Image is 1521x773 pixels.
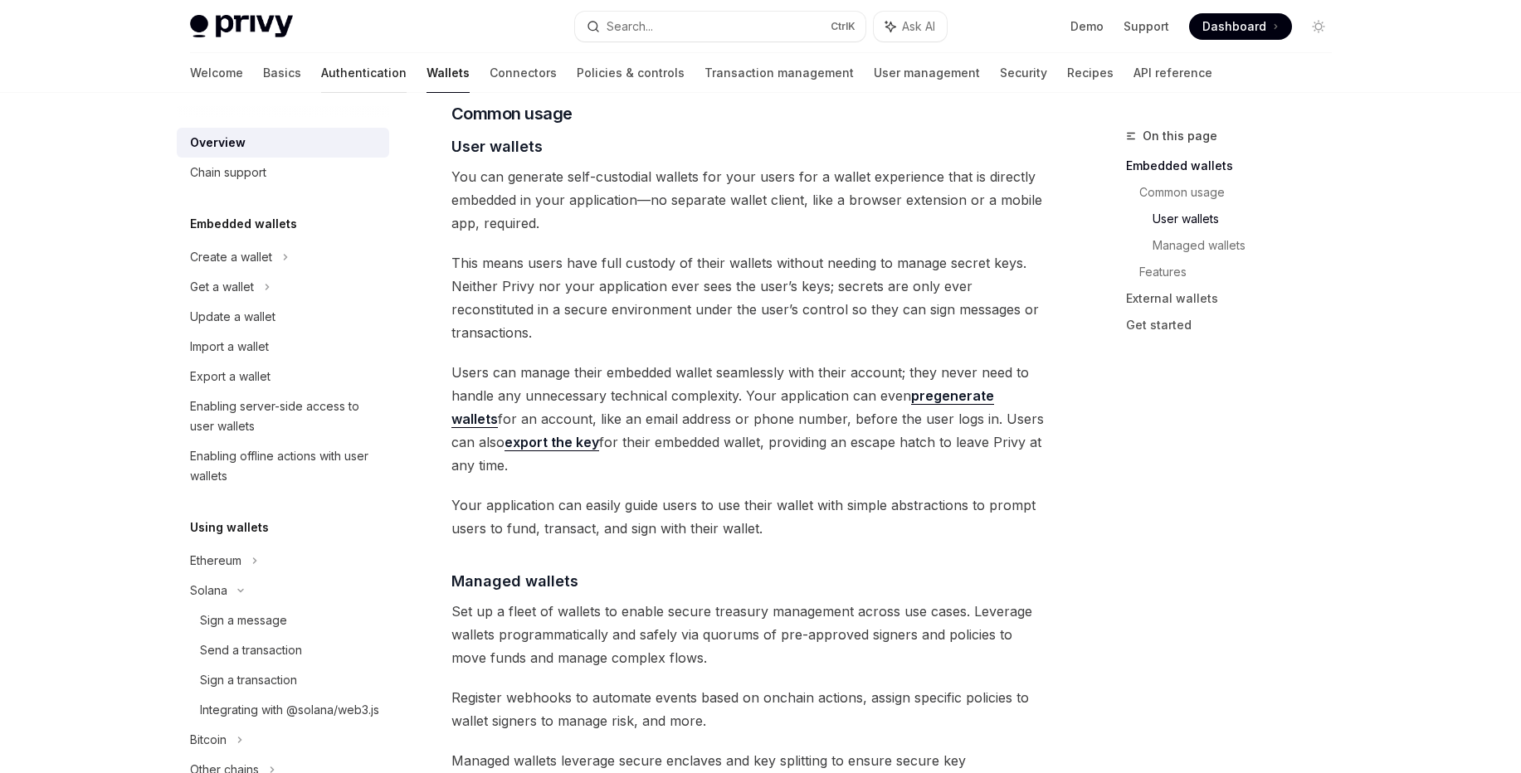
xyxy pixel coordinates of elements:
[1139,179,1345,206] a: Common usage
[190,446,379,486] div: Enabling offline actions with user wallets
[321,53,407,93] a: Authentication
[451,102,573,125] span: Common usage
[1126,312,1345,338] a: Get started
[1133,53,1212,93] a: API reference
[451,600,1050,669] span: Set up a fleet of wallets to enable secure treasury management across use cases. Leverage wallets...
[1126,285,1345,312] a: External wallets
[831,20,856,33] span: Ctrl K
[451,251,1050,344] span: This means users have full custody of their wallets without needing to manage secret keys. Neithe...
[200,640,302,660] div: Send a transaction
[451,493,1050,540] span: Your application can easily guide users to use their wallet with simple abstractions to prompt us...
[451,686,1050,732] span: Register webhooks to automate events based on onchain actions, assign specific policies to wallet...
[1305,13,1332,40] button: Toggle dark mode
[190,277,254,297] div: Get a wallet
[451,570,578,592] span: Managed wallets
[190,337,269,357] div: Import a wallet
[1189,13,1292,40] a: Dashboard
[177,158,389,187] a: Chain support
[190,367,271,386] div: Export a wallet
[577,53,685,93] a: Policies & controls
[177,665,389,695] a: Sign a transaction
[607,17,653,36] div: Search...
[451,165,1050,235] span: You can generate self-custodial wallets for your users for a wallet experience that is directly e...
[177,391,389,441] a: Enabling server-side access to user wallets
[177,362,389,391] a: Export a wallet
[1000,53,1047,93] a: Security
[1139,259,1345,285] a: Features
[200,700,379,720] div: Integrating with @solana/web3.js
[190,396,379,436] div: Enabling server-side access to user wallets
[177,635,389,665] a: Send a transaction
[190,247,272,267] div: Create a wallet
[190,581,227,600] div: Solana
[190,730,227,750] div: Bitcoin
[1126,153,1345,179] a: Embedded wallets
[190,53,243,93] a: Welcome
[1070,18,1104,35] a: Demo
[190,133,246,153] div: Overview
[427,53,470,93] a: Wallets
[177,302,389,332] a: Update a wallet
[1067,53,1114,93] a: Recipes
[263,53,301,93] a: Basics
[874,53,980,93] a: User management
[177,332,389,362] a: Import a wallet
[1124,18,1169,35] a: Support
[505,434,599,451] a: export the key
[1153,232,1345,259] a: Managed wallets
[190,163,266,182] div: Chain support
[190,15,293,38] img: light logo
[902,18,935,35] span: Ask AI
[200,670,297,690] div: Sign a transaction
[177,695,389,725] a: Integrating with @solana/web3.js
[190,551,241,571] div: Ethereum
[190,307,275,327] div: Update a wallet
[190,214,297,234] h5: Embedded wallets
[704,53,854,93] a: Transaction management
[190,518,269,537] h5: Using wallets
[177,605,389,635] a: Sign a message
[451,135,543,158] span: User wallets
[1143,126,1217,146] span: On this page
[177,128,389,158] a: Overview
[177,441,389,491] a: Enabling offline actions with user wallets
[575,12,865,41] button: Search...CtrlK
[1153,206,1345,232] a: User wallets
[1202,18,1266,35] span: Dashboard
[874,12,947,41] button: Ask AI
[200,610,287,630] div: Sign a message
[490,53,557,93] a: Connectors
[451,361,1050,477] span: Users can manage their embedded wallet seamlessly with their account; they never need to handle a...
